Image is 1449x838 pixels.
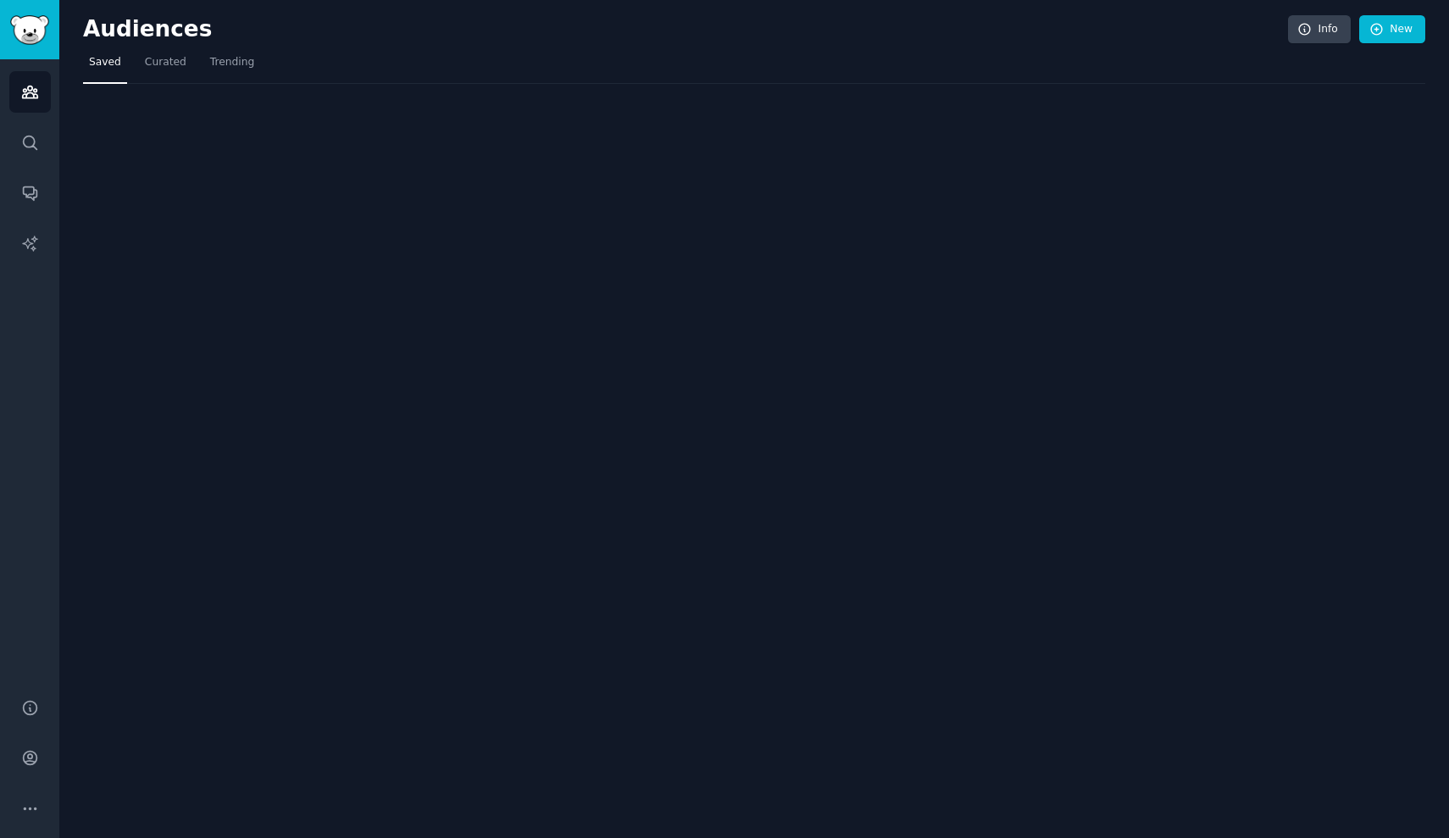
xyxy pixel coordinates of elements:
span: Saved [89,55,121,70]
a: Trending [204,49,260,84]
img: GummySearch logo [10,15,49,45]
a: New [1359,15,1425,44]
a: Saved [83,49,127,84]
span: Curated [145,55,186,70]
a: Curated [139,49,192,84]
h2: Audiences [83,16,1288,43]
a: Info [1288,15,1351,44]
span: Trending [210,55,254,70]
